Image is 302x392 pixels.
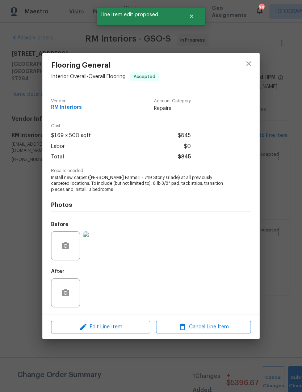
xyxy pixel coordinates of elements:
[51,124,191,128] span: Cost
[259,4,264,12] div: 36
[51,169,251,173] span: Repairs needed
[51,141,65,152] span: Labor
[51,269,64,274] h5: After
[51,99,82,103] span: Vendor
[51,105,82,110] span: RM Interiors
[51,152,64,162] span: Total
[97,7,180,22] span: Line item edit proposed
[51,175,231,193] span: Install new carpet ([PERSON_NAME] Farms II - 749 Stony Glade) at all previously carpeted location...
[51,201,251,209] h4: Photos
[51,131,91,141] span: $1.69 x 500 sqft
[178,131,191,141] span: $845
[158,323,249,332] span: Cancel Line Item
[51,222,68,227] h5: Before
[51,61,159,69] span: Flooring General
[131,73,158,80] span: Accepted
[178,152,191,162] span: $845
[154,105,191,112] span: Repairs
[156,321,251,333] button: Cancel Line Item
[51,321,150,333] button: Edit Line Item
[51,74,126,79] span: Interior Overall - Overall Flooring
[180,9,204,24] button: Close
[53,323,148,332] span: Edit Line Item
[154,99,191,103] span: Account Category
[240,55,257,72] button: close
[184,141,191,152] span: $0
